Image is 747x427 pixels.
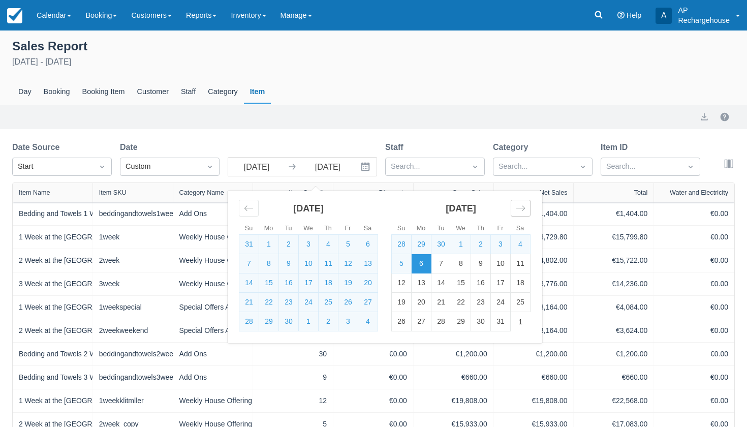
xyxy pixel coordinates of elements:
[228,158,285,176] input: Start Date
[19,208,107,219] a: Bedding and Towels 1 Week
[179,208,247,219] div: Add Ons
[540,189,568,196] div: Net Sales
[580,349,647,359] div: €1,200.00
[437,225,444,232] small: Tu
[179,325,247,336] div: Special Offers Agger
[491,235,511,254] td: Selected. Friday, October 3, 2025
[99,325,167,336] div: 2weekweekend
[259,254,279,273] td: Selected. Monday, September 8, 2025
[175,80,202,104] div: Staff
[412,254,431,273] td: Selected as end date. Monday, October 6, 2025
[12,141,64,154] label: Date Source
[319,254,338,273] td: Selected. Thursday, September 11, 2025
[500,395,568,406] div: €19,808.00
[431,293,451,312] td: Choose Tuesday, October 21, 2025 as your check-out date. It’s available.
[451,235,471,254] td: Selected. Wednesday, October 1, 2025
[431,235,451,254] td: Selected. Tuesday, September 30, 2025
[319,293,338,312] td: Selected. Thursday, September 25, 2025
[392,312,412,331] td: Choose Sunday, October 26, 2025 as your check-out date. It’s available.
[76,80,131,104] div: Booking Item
[7,8,22,23] img: checkfront-main-nav-mini-logo.png
[392,254,412,273] td: Selected. Sunday, October 5, 2025
[358,273,378,293] td: Selected. Saturday, September 20, 2025
[239,312,259,331] td: Selected. Sunday, September 28, 2025
[678,15,730,25] p: Rechargehouse
[511,312,531,331] td: Choose Saturday, November 1, 2025 as your check-out date. It’s available.
[339,349,407,359] div: €0.00
[516,225,524,232] small: Sa
[358,254,378,273] td: Selected. Saturday, September 13, 2025
[660,302,728,313] div: €0.00
[471,273,491,293] td: Choose Thursday, October 16, 2025 as your check-out date. It’s available.
[239,293,259,312] td: Selected. Sunday, September 21, 2025
[99,208,167,219] div: beddingandtowels1week
[279,235,299,254] td: Selected. Tuesday, September 2, 2025
[660,208,728,219] div: €0.00
[660,372,728,383] div: €0.00
[580,372,647,383] div: €660.00
[264,225,273,232] small: Mo
[471,312,491,331] td: Choose Thursday, October 30, 2025 as your check-out date. It’s available.
[578,162,588,172] span: Dropdown icon
[511,293,531,312] td: Choose Saturday, October 25, 2025 as your check-out date. It’s available.
[451,293,471,312] td: Choose Wednesday, October 22, 2025 as your check-out date. It’s available.
[12,56,735,68] div: [DATE] - [DATE]
[493,141,532,154] label: Category
[385,141,408,154] label: Staff
[420,349,487,359] div: €1,200.00
[319,273,338,293] td: Selected. Thursday, September 18, 2025
[228,191,542,343] div: Calendar
[179,232,247,242] div: Weekly House Offering Agger
[511,235,531,254] td: Selected. Saturday, October 4, 2025
[500,372,568,383] div: €660.00
[259,349,327,359] div: 30
[99,255,167,266] div: 2week
[627,11,642,19] span: Help
[259,273,279,293] td: Selected. Monday, September 15, 2025
[179,302,247,313] div: Special Offers Agger
[19,255,221,266] a: 2 Week at the [GEOGRAPHIC_DATA] in [GEOGRAPHIC_DATA]
[511,254,531,273] td: Choose Saturday, October 11, 2025 as your check-out date. It’s available.
[580,232,647,242] div: €15,799.80
[299,312,319,331] td: Selected. Wednesday, October 1, 2025
[259,293,279,312] td: Selected. Monday, September 22, 2025
[259,395,327,406] div: 12
[279,312,299,331] td: Selected. Tuesday, September 30, 2025
[364,225,371,232] small: Sa
[18,161,88,172] div: Start
[660,279,728,289] div: €0.00
[339,395,407,406] div: €0.00
[97,162,107,172] span: Dropdown icon
[38,80,76,104] div: Booking
[99,349,167,359] div: beddingandtowels2week
[358,312,378,331] td: Selected. Saturday, October 4, 2025
[412,293,431,312] td: Choose Monday, October 20, 2025 as your check-out date. It’s available.
[19,349,107,359] a: Bedding and Towels 2 Week
[338,312,358,331] td: Selected. Friday, October 3, 2025
[471,254,491,273] td: Choose Thursday, October 9, 2025 as your check-out date. It’s available.
[338,293,358,312] td: Selected. Friday, September 26, 2025
[99,232,167,242] div: 1week
[338,273,358,293] td: Selected. Friday, September 19, 2025
[356,158,377,176] button: Interact with the calendar and add the check-in date for your trip.
[471,235,491,254] td: Selected. Thursday, October 2, 2025
[99,395,167,406] div: 1weekklitmller
[179,255,247,266] div: Weekly House Offering Agger
[99,189,127,196] div: Item SKU
[179,372,247,383] div: Add Ons
[392,273,412,293] td: Choose Sunday, October 12, 2025 as your check-out date. It’s available.
[99,372,167,383] div: beddingandtowels3week
[239,254,259,273] td: Selected. Sunday, September 7, 2025
[19,395,221,406] a: 1 Week at the [GEOGRAPHIC_DATA] in [GEOGRAPHIC_DATA]
[19,232,221,242] a: 1 Week at the [GEOGRAPHIC_DATA] in [GEOGRAPHIC_DATA]
[299,293,319,312] td: Selected. Wednesday, September 24, 2025
[412,273,431,293] td: Choose Monday, October 13, 2025 as your check-out date. It’s available.
[452,189,487,196] div: Gross Sales
[205,162,215,172] span: Dropdown icon
[491,273,511,293] td: Choose Friday, October 17, 2025 as your check-out date. It’s available.
[656,8,672,24] div: A
[279,293,299,312] td: Selected. Tuesday, September 23, 2025
[491,254,511,273] td: Choose Friday, October 10, 2025 as your check-out date. It’s available.
[179,279,247,289] div: Weekly House Offering Agger
[471,293,491,312] td: Choose Thursday, October 23, 2025 as your check-out date. It’s available.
